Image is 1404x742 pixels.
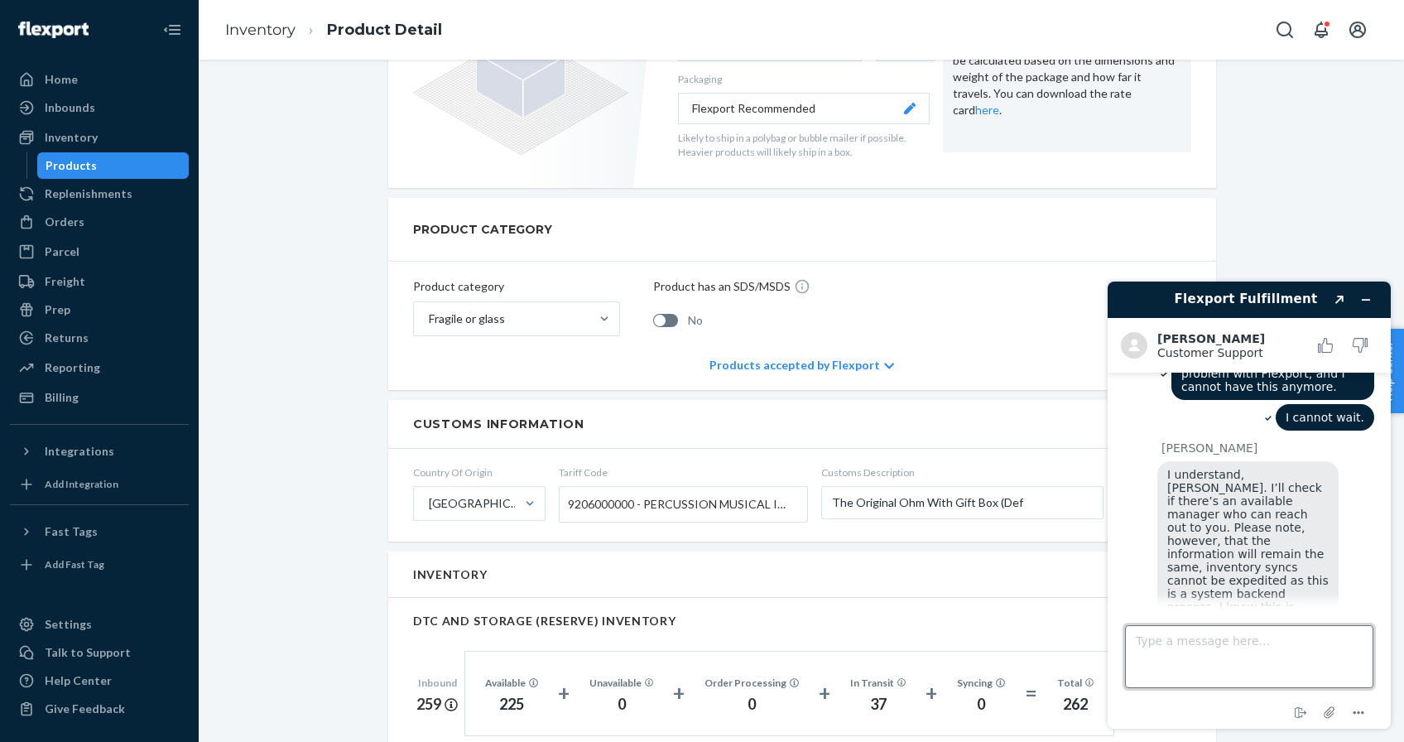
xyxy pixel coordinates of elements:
div: Billing [45,389,79,406]
div: 0 [704,694,799,715]
a: here [975,103,999,117]
h2: Inventory [413,568,487,581]
button: Open account menu [1341,13,1374,46]
a: Settings [10,611,189,638]
a: Product Detail [327,21,442,39]
div: Inbounds [45,99,95,116]
div: Talk to Support [45,644,131,661]
a: Returns [10,325,189,351]
button: Close Navigation [156,13,189,46]
span: Customs Description [821,465,1103,479]
div: 259 [416,694,458,715]
a: Reporting [10,354,189,381]
div: + [819,678,830,708]
div: Reporting [45,359,100,376]
div: 37 [850,694,906,715]
p: Product has an SDS/MSDS [653,278,791,295]
a: Products [37,152,190,179]
p: Product category [413,278,620,295]
button: Flexport Recommended [678,93,930,124]
h2: PRODUCT CATEGORY [413,214,552,244]
div: Fulfillment fee is charged per order and will be calculated based on the dimensions and weight of... [943,26,1191,153]
div: Parcel [45,243,79,260]
span: Country Of Origin [413,465,546,479]
div: 0 [957,694,1005,715]
div: Products [46,157,97,174]
h2: Customs Information [413,417,1191,431]
div: Help Center [45,672,112,689]
div: Unavailable [589,676,654,690]
div: [GEOGRAPHIC_DATA] [429,495,523,512]
input: [GEOGRAPHIC_DATA] [427,495,429,512]
div: Order Processing [704,676,799,690]
a: Inbounds [10,94,189,121]
p: Packaging [678,72,930,86]
div: In Transit [850,676,906,690]
div: Available [485,676,538,690]
span: 9206000000 - PERCUSSION MUSICAL INSTRUMENT (FOR EXAMPLE DRUMS, XYLOPHONES, CYMBALS, CASTANETS, MA... [568,490,791,518]
div: Inbound [416,676,458,690]
a: Add Integration [10,471,189,498]
div: Give Feedback [45,701,125,717]
a: Replenishments [10,181,189,207]
p: Likely to ship in a polybag or bubble mailer if possible. Heavier products will likely ship in a ... [678,131,930,159]
div: Fragile or glass [429,311,505,327]
div: Settings [45,616,92,633]
div: + [558,678,570,708]
a: Prep [10,296,189,323]
img: Flexport logo [18,22,89,38]
button: Open notifications [1305,13,1338,46]
a: Orders [10,209,189,235]
button: Fast Tags [10,518,189,545]
button: Give Feedback [10,696,189,722]
div: Add Integration [45,477,118,491]
div: Returns [45,330,89,346]
div: 262 [1057,694,1094,715]
a: Billing [10,384,189,411]
a: Home [10,66,189,93]
button: Integrations [10,438,189,465]
div: Replenishments [45,185,132,202]
button: Talk to Support [10,639,189,666]
button: Open Search Box [1268,13,1301,46]
div: 225 [485,694,538,715]
div: Orders [45,214,84,230]
a: Help Center [10,667,189,694]
span: Chat [39,12,73,26]
div: 0 [589,694,654,715]
div: Total [1057,676,1094,690]
div: Inventory [45,129,98,146]
a: Add Fast Tag [10,552,189,578]
span: No [688,312,703,329]
div: + [673,678,685,708]
input: Fragile or glass [427,311,429,327]
a: Freight [10,268,189,295]
div: Products accepted by Flexport [709,340,894,390]
iframe: Find more information here [1094,268,1404,742]
div: Integrations [45,443,114,460]
div: Home [45,71,78,88]
span: Tariff Code [559,465,808,479]
div: Prep [45,301,70,318]
a: Inventory [225,21,296,39]
div: Freight [45,273,85,290]
div: = [1025,678,1037,708]
ol: breadcrumbs [212,6,455,55]
div: Fast Tags [45,523,98,540]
